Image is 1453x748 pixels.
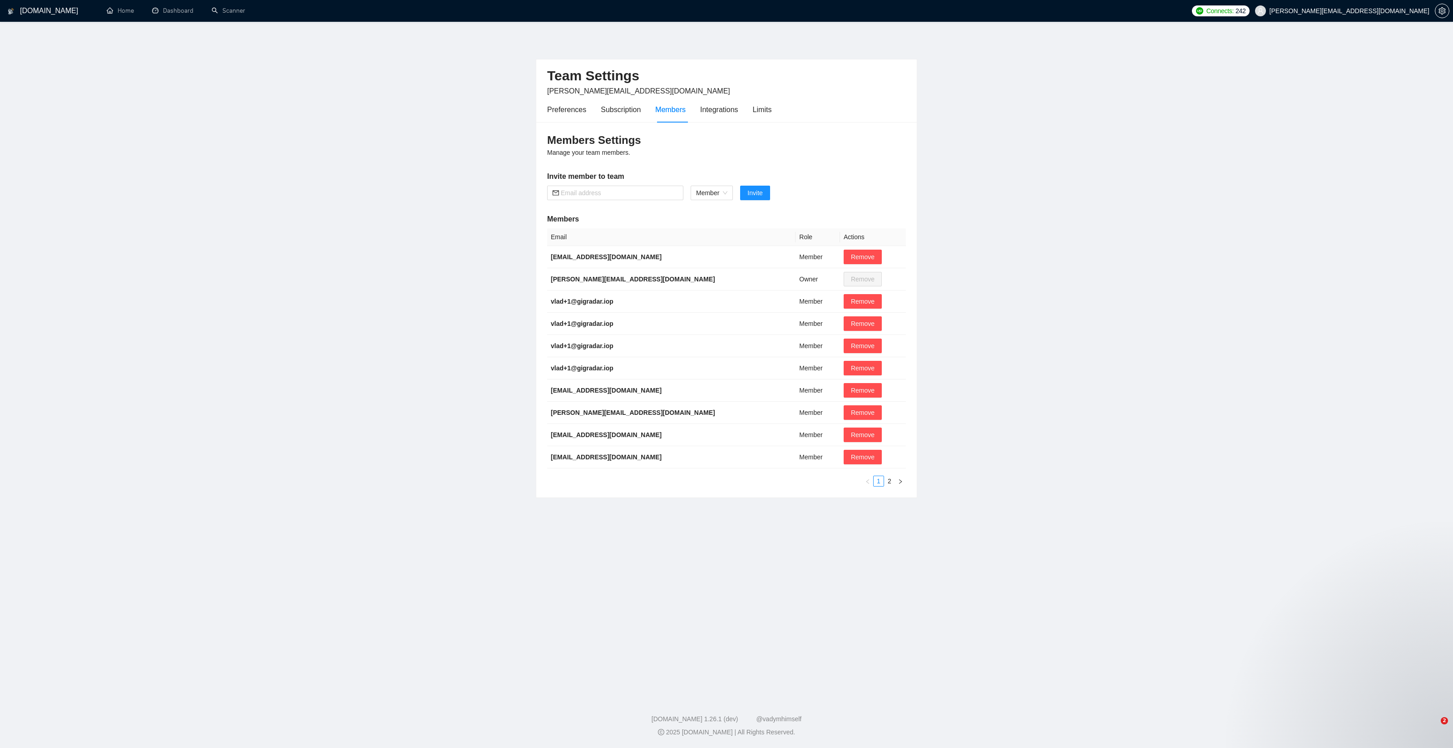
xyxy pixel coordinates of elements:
[107,7,134,15] a: homeHome
[851,430,875,440] span: Remove
[547,104,586,115] div: Preferences
[1435,4,1449,18] button: setting
[551,409,715,416] b: [PERSON_NAME][EMAIL_ADDRESS][DOMAIN_NAME]
[851,319,875,329] span: Remove
[658,729,664,735] span: copyright
[844,450,882,464] button: Remove
[747,188,762,198] span: Invite
[895,476,906,487] button: right
[551,320,613,327] b: vlad+1@gigradar.iop
[696,186,727,200] span: Member
[844,316,882,331] button: Remove
[212,7,245,15] a: searchScanner
[851,408,875,418] span: Remove
[551,364,613,372] b: vlad+1@gigradar.iop
[796,290,840,313] td: Member
[844,250,882,264] button: Remove
[551,387,662,394] b: [EMAIL_ADDRESS][DOMAIN_NAME]
[547,171,906,182] h5: Invite member to team
[547,87,730,95] span: [PERSON_NAME][EMAIL_ADDRESS][DOMAIN_NAME]
[844,294,882,309] button: Remove
[851,452,875,462] span: Remove
[753,104,772,115] div: Limits
[874,476,884,486] a: 1
[851,385,875,395] span: Remove
[1236,6,1245,16] span: 242
[851,252,875,262] span: Remove
[1196,7,1203,15] img: upwork-logo.png
[551,253,662,261] b: [EMAIL_ADDRESS][DOMAIN_NAME]
[898,479,903,484] span: right
[884,476,895,487] li: 2
[844,405,882,420] button: Remove
[700,104,738,115] div: Integrations
[844,383,882,398] button: Remove
[796,357,840,379] td: Member
[547,67,906,85] h2: Team Settings
[1441,717,1448,724] span: 2
[551,298,613,305] b: vlad+1@gigradar.iop
[601,104,641,115] div: Subscription
[1206,6,1234,16] span: Connects:
[796,446,840,468] td: Member
[796,228,840,246] th: Role
[796,268,840,290] td: Owner
[840,228,906,246] th: Actions
[652,715,738,723] a: [DOMAIN_NAME] 1.26.1 (dev)
[547,214,906,225] h5: Members
[862,476,873,487] button: left
[844,428,882,442] button: Remove
[796,313,840,335] td: Member
[8,4,14,19] img: logo
[796,402,840,424] td: Member
[553,190,559,196] span: mail
[547,149,630,156] span: Manage your team members.
[1257,8,1264,14] span: user
[865,479,870,484] span: left
[796,424,840,446] td: Member
[756,715,801,723] a: @vadymhimself
[796,379,840,402] td: Member
[862,476,873,487] li: Previous Page
[851,341,875,351] span: Remove
[1422,717,1444,739] iframe: Intercom live chat
[551,276,715,283] b: [PERSON_NAME][EMAIL_ADDRESS][DOMAIN_NAME]
[547,133,906,148] h3: Members Settings
[551,342,613,349] b: vlad+1@gigradar.iop
[152,7,193,15] a: dashboardDashboard
[7,728,1446,737] div: 2025 [DOMAIN_NAME] | All Rights Reserved.
[655,104,686,115] div: Members
[885,476,895,486] a: 2
[796,246,840,268] td: Member
[551,453,662,461] b: [EMAIL_ADDRESS][DOMAIN_NAME]
[547,228,796,246] th: Email
[796,335,840,357] td: Member
[851,296,875,306] span: Remove
[844,339,882,353] button: Remove
[561,188,678,198] input: Email address
[1435,7,1449,15] a: setting
[844,361,882,375] button: Remove
[851,363,875,373] span: Remove
[740,186,770,200] button: Invite
[895,476,906,487] li: Next Page
[551,431,662,438] b: [EMAIL_ADDRESS][DOMAIN_NAME]
[873,476,884,487] li: 1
